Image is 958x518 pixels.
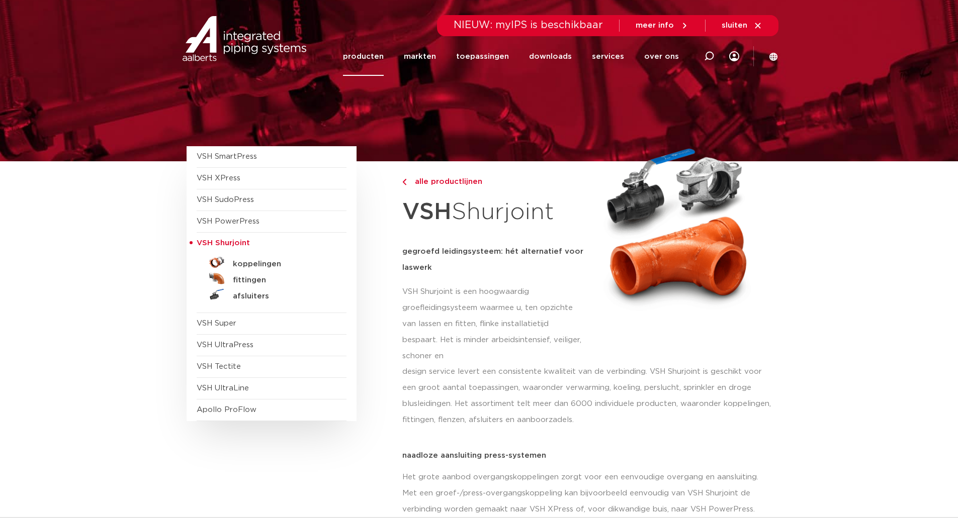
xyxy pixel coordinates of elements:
[197,174,240,182] a: VSH XPress
[343,37,384,76] a: producten
[722,22,747,29] span: sluiten
[592,37,624,76] a: services
[233,292,332,301] h5: afsluiters
[197,270,346,286] a: fittingen
[197,363,241,370] a: VSH Tectite
[197,153,257,160] a: VSH SmartPress
[402,244,584,276] h5: gegroefd leidingsysteem: hét alternatief voor laswerk
[722,21,762,30] a: sluiten
[197,196,254,203] a: VSH SudoPress
[454,20,603,30] span: NIEUW: myIPS is beschikbaar
[636,21,689,30] a: meer info
[456,37,509,76] a: toepassingen
[402,176,584,188] a: alle productlijnen
[404,37,436,76] a: markten
[402,364,772,428] p: design service levert een consistente kwaliteit van de verbinding. VSH Shurjoint is geschikt voor...
[402,179,406,185] img: chevron-right.svg
[402,193,584,232] h1: Shurjoint
[233,260,332,269] h5: koppelingen
[636,22,674,29] span: meer info
[644,37,679,76] a: over ons
[409,178,482,185] span: alle productlijnen
[197,341,253,349] a: VSH UltraPress
[402,452,772,459] p: naadloze aansluiting press-systemen
[197,218,259,225] a: VSH PowerPress
[197,384,249,392] a: VSH UltraLine
[233,276,332,285] h5: fittingen
[197,239,250,247] span: VSH Shurjoint
[197,254,346,270] a: koppelingen
[343,37,679,76] nav: Menu
[197,286,346,302] a: afsluiters
[197,320,236,327] a: VSH Super
[529,37,572,76] a: downloads
[402,200,452,224] strong: VSH
[197,406,256,413] a: Apollo ProFlow
[402,284,584,364] p: VSH Shurjoint is een hoogwaardig groefleidingsysteem waarmee u, ten opzichte van lassen en fitten...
